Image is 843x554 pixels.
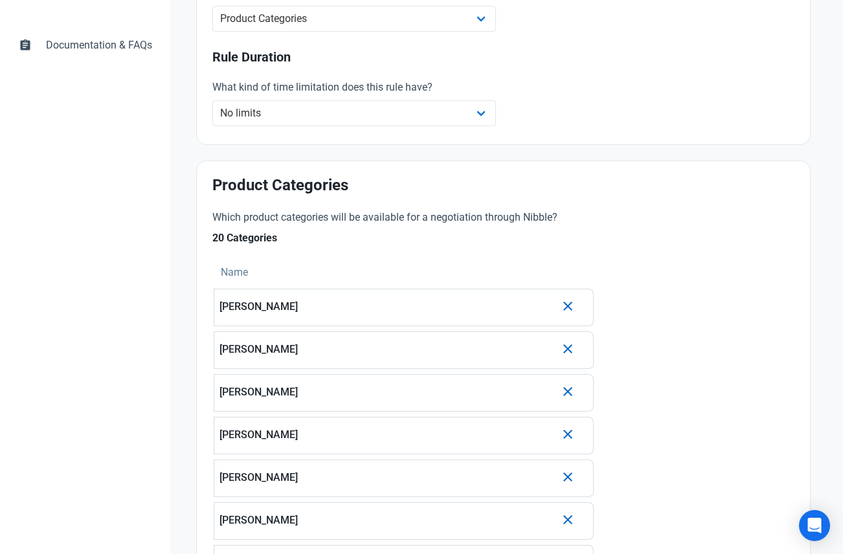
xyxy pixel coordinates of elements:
[219,515,556,526] p: [PERSON_NAME]
[219,301,556,313] p: [PERSON_NAME]
[46,38,152,53] span: Documentation & FAQs
[212,80,495,95] label: What kind of time limitation does this rule have?
[799,510,830,541] div: Open Intercom Messenger
[219,429,556,441] p: [PERSON_NAME]
[212,50,794,65] h3: Rule Duration
[219,344,556,355] p: [PERSON_NAME]
[221,265,248,280] span: Name
[219,386,556,398] p: [PERSON_NAME]
[212,177,794,194] h2: Product Categories
[212,230,595,256] h5: 20 Categories
[219,472,556,483] p: [PERSON_NAME]
[19,38,32,50] span: assignment
[10,30,160,61] a: assignmentDocumentation & FAQs
[212,210,595,225] label: Which product categories will be available for a negotiation through Nibble?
